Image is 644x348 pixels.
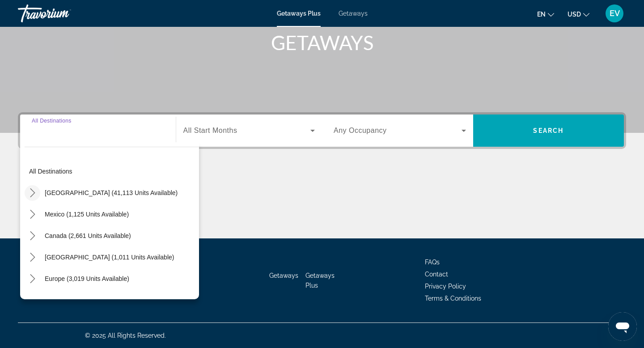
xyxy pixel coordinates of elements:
[608,312,637,341] iframe: Button to launch messaging window
[45,232,131,239] span: Canada (2,661 units available)
[305,272,335,289] a: Getaways Plus
[25,293,40,308] button: Toggle Australia (237 units available) submenu
[277,10,321,17] a: Getaways Plus
[25,163,199,179] button: Select destination: All destinations
[45,275,129,282] span: Europe (3,019 units available)
[334,127,387,134] span: Any Occupancy
[568,11,581,18] span: USD
[20,142,199,299] div: Destination options
[85,332,166,339] span: © 2025 All Rights Reserved.
[40,185,182,201] button: Select destination: United States (41,113 units available)
[25,271,40,287] button: Toggle Europe (3,019 units available) submenu
[25,228,40,244] button: Toggle Canada (2,661 units available) submenu
[40,228,136,244] button: Select destination: Canada (2,661 units available)
[25,185,40,201] button: Toggle United States (41,113 units available) submenu
[29,168,72,175] span: All destinations
[32,126,164,136] input: Select destination
[269,272,298,279] a: Getaways
[20,115,624,147] div: Search widget
[40,249,178,265] button: Select destination: Caribbean & Atlantic Islands (1,011 units available)
[603,4,626,23] button: User Menu
[473,115,624,147] button: Search
[45,189,178,196] span: [GEOGRAPHIC_DATA] (41,113 units available)
[568,8,589,21] button: Change currency
[183,127,237,134] span: All Start Months
[537,11,546,18] span: en
[40,292,174,308] button: Select destination: Australia (237 units available)
[25,207,40,222] button: Toggle Mexico (1,125 units available) submenu
[25,250,40,265] button: Toggle Caribbean & Atlantic Islands (1,011 units available) submenu
[425,295,481,302] a: Terms & Conditions
[40,271,134,287] button: Select destination: Europe (3,019 units available)
[154,8,490,54] h1: SEE THE WORLD WITH TRAVORIUM GETAWAYS
[610,9,620,18] span: EV
[45,254,174,261] span: [GEOGRAPHIC_DATA] (1,011 units available)
[45,211,129,218] span: Mexico (1,125 units available)
[533,127,563,134] span: Search
[425,283,466,290] a: Privacy Policy
[537,8,554,21] button: Change language
[40,206,133,222] button: Select destination: Mexico (1,125 units available)
[425,271,448,278] a: Contact
[32,118,72,123] span: All Destinations
[339,10,368,17] a: Getaways
[425,259,440,266] a: FAQs
[18,2,107,25] a: Travorium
